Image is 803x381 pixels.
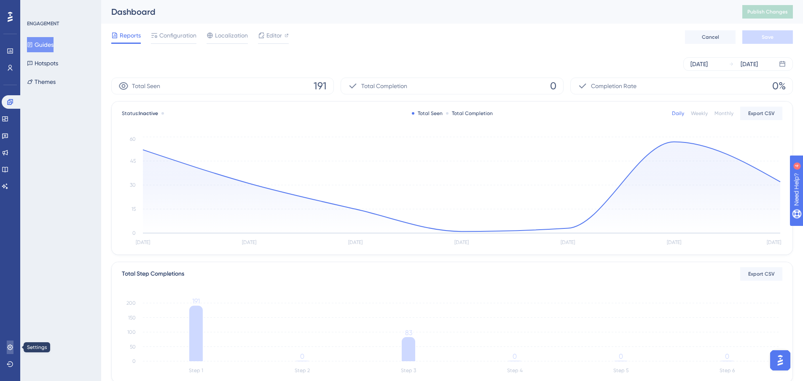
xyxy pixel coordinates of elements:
[714,110,733,117] div: Monthly
[242,239,256,245] tspan: [DATE]
[132,358,136,364] tspan: 0
[748,110,775,117] span: Export CSV
[122,269,184,279] div: Total Step Completions
[690,59,708,69] div: [DATE]
[361,81,407,91] span: Total Completion
[189,368,203,373] tspan: Step 1
[27,37,54,52] button: Guides
[59,4,61,11] div: 4
[136,239,150,245] tspan: [DATE]
[619,352,623,360] tspan: 0
[111,6,721,18] div: Dashboard
[266,30,282,40] span: Editor
[691,110,708,117] div: Weekly
[130,136,136,142] tspan: 60
[130,158,136,164] tspan: 45
[762,34,773,40] span: Save
[412,110,443,117] div: Total Seen
[561,239,575,245] tspan: [DATE]
[130,344,136,350] tspan: 50
[772,79,786,93] span: 0%
[591,81,636,91] span: Completion Rate
[401,368,416,373] tspan: Step 3
[725,352,729,360] tspan: 0
[159,30,196,40] span: Configuration
[768,348,793,373] iframe: UserGuiding AI Assistant Launcher
[126,300,136,306] tspan: 200
[667,239,681,245] tspan: [DATE]
[740,107,782,120] button: Export CSV
[215,30,248,40] span: Localization
[740,267,782,281] button: Export CSV
[685,30,736,44] button: Cancel
[702,34,719,40] span: Cancel
[672,110,684,117] div: Daily
[405,329,412,337] tspan: 83
[120,30,141,40] span: Reports
[720,368,735,373] tspan: Step 6
[20,2,53,12] span: Need Help?
[300,352,304,360] tspan: 0
[446,110,493,117] div: Total Completion
[122,110,158,117] span: Status:
[748,271,775,277] span: Export CSV
[130,182,136,188] tspan: 30
[295,368,310,373] tspan: Step 2
[747,8,788,15] span: Publish Changes
[139,110,158,116] span: Inactive
[27,20,59,27] div: ENGAGEMENT
[192,297,200,305] tspan: 191
[767,239,781,245] tspan: [DATE]
[314,79,327,93] span: 191
[127,329,136,335] tspan: 100
[27,56,58,71] button: Hotspots
[741,59,758,69] div: [DATE]
[507,368,523,373] tspan: Step 4
[613,368,628,373] tspan: Step 5
[742,30,793,44] button: Save
[132,81,160,91] span: Total Seen
[132,230,136,236] tspan: 0
[132,206,136,212] tspan: 15
[348,239,363,245] tspan: [DATE]
[513,352,517,360] tspan: 0
[128,315,136,321] tspan: 150
[742,5,793,19] button: Publish Changes
[550,79,556,93] span: 0
[454,239,469,245] tspan: [DATE]
[27,74,56,89] button: Themes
